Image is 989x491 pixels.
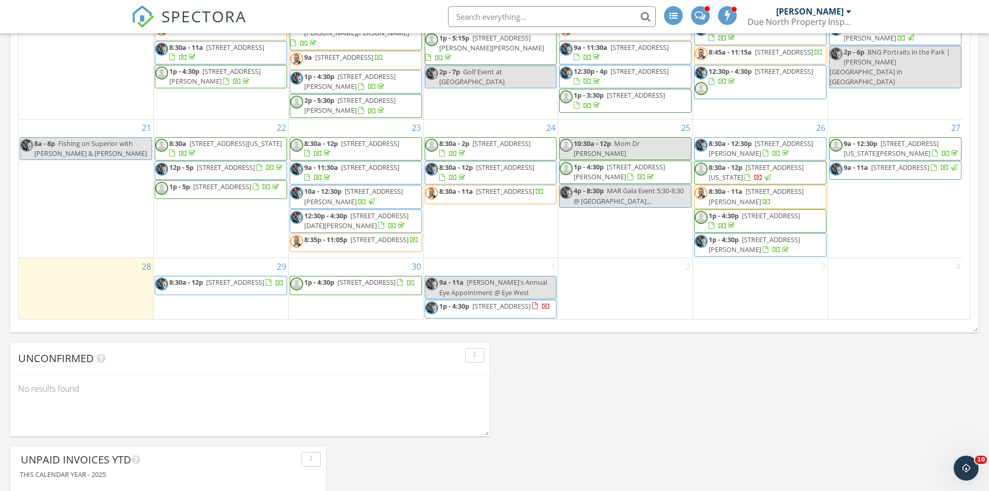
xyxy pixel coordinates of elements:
span: 1p - 4:30p [304,72,334,81]
img: godaddy_gary_and_furnace.jpg [425,67,438,80]
span: 4p - 8:30p [574,186,604,195]
img: godaddy_gary_and_furnace.jpg [155,43,168,56]
span: [STREET_ADDRESS] [193,182,251,191]
a: Go to October 2, 2025 [684,258,693,275]
td: Go to September 23, 2025 [288,119,423,258]
img: godaddy_gary_and_furnace.jpg [425,301,438,314]
span: 1p - 4:30p [439,301,469,311]
a: 12:30p - 4:30p [STREET_ADDRESS] [694,65,827,99]
img: godaddy_gary_and_furnace.jpg [155,277,168,290]
a: 8:30a - 11:45a [STREET_ADDRESS] [709,23,813,42]
span: [STREET_ADDRESS] [350,235,409,244]
a: 8:30a - 11a [STREET_ADDRESS] [169,43,264,62]
img: godaddy_gary_and_furnace.jpg [560,67,573,79]
span: [STREET_ADDRESS][PERSON_NAME] [574,162,665,181]
div: Unpaid Invoices YTD [21,452,297,468]
a: 8:30a - 11a [STREET_ADDRESS][PERSON_NAME] [694,185,827,208]
a: Go to September 24, 2025 [544,120,558,136]
span: [STREET_ADDRESS] [197,163,255,172]
span: 8:30a - 12p [439,163,473,172]
a: Go to September 27, 2025 [949,120,963,136]
img: default-user-f0147aede5fd5fa78ca7ade42f37bd4542148d508eef1c3d3ea960f66861d68b.jpg [425,33,438,46]
span: 10 [975,456,987,464]
iframe: Intercom live chat [954,456,979,481]
a: 1p - 4:30p [STREET_ADDRESS][PERSON_NAME] [304,72,396,91]
a: 8:30a - 12:15p [STREET_ADDRESS][PERSON_NAME][PERSON_NAME] [290,18,409,47]
span: [STREET_ADDRESS] [341,163,399,172]
a: 1p - 4:30p [STREET_ADDRESS] [290,276,422,295]
td: Go to September 25, 2025 [558,119,693,258]
a: 10a - 12:30p [STREET_ADDRESS][PERSON_NAME] [304,187,403,206]
a: 8:30a - 12p [STREET_ADDRESS] [439,163,534,182]
a: 1p - 4:30p [STREET_ADDRESS] [304,277,415,287]
a: 8:30a - 12p [STREET_ADDRESS][US_STATE] [694,161,827,184]
img: default-user-f0147aede5fd5fa78ca7ade42f37bd4542148d508eef1c3d3ea960f66861d68b.jpg [290,277,303,290]
div: Due North Property Inspection [748,17,851,27]
td: Go to September 26, 2025 [693,119,828,258]
a: 2p - 5:30p [STREET_ADDRESS][PERSON_NAME] [290,94,422,117]
a: 8:30a - 12p [STREET_ADDRESS] [425,161,557,184]
span: [STREET_ADDRESS] [871,163,929,172]
a: 1p - 4:30p [STREET_ADDRESS][PERSON_NAME] [574,162,665,181]
span: [STREET_ADDRESS][US_STATE] [709,163,804,182]
a: 8:30a - 11a [STREET_ADDRESS][PERSON_NAME] [709,187,804,206]
span: 8:30a - 11a [439,187,473,196]
span: 9a - 11:30a [574,43,607,52]
span: [STREET_ADDRESS][PERSON_NAME] [709,235,800,254]
a: 8:30a - 2p [STREET_ADDRESS] [425,137,557,161]
span: 8:30a - 2p [439,139,469,148]
span: 9a - 11a [439,277,464,287]
a: 8:35p - 11:05p [STREET_ADDRESS] [304,235,418,244]
a: 1p - 4:30p [STREET_ADDRESS] [425,300,557,319]
span: 1p - 5:15p [439,33,469,43]
span: 1p - 4:30p [304,277,334,287]
a: 1p - 3:30p [STREET_ADDRESS] [574,90,665,110]
a: 9a - 12:30p [STREET_ADDRESS][US_STATE][PERSON_NAME] [844,139,960,158]
td: Go to October 1, 2025 [423,258,558,320]
span: 9a - 12:30p [844,139,877,148]
a: 9a [STREET_ADDRESS] [290,51,422,70]
div: [PERSON_NAME] [776,6,844,17]
span: 1p - 5p [169,182,190,191]
a: 8:30a - 11a [STREET_ADDRESS] [425,185,557,204]
a: 8:45a - 11:15a [STREET_ADDRESS] [709,47,823,57]
a: 8:30a - 12:30p [STREET_ADDRESS][PERSON_NAME] [709,139,813,158]
td: Go to October 3, 2025 [693,258,828,320]
img: godaddy_gary_and_furnace.jpg [425,277,438,290]
a: Go to October 4, 2025 [954,258,963,275]
a: Go to September 25, 2025 [679,120,693,136]
a: 8:30a - 12:15p [STREET_ADDRESS][PERSON_NAME][PERSON_NAME] [290,17,422,50]
a: 9a - 11a [STREET_ADDRESS] [829,161,961,180]
img: default-user-f0147aede5fd5fa78ca7ade42f37bd4542148d508eef1c3d3ea960f66861d68b.jpg [695,163,708,176]
span: [STREET_ADDRESS] [742,211,800,220]
img: godaddy_gary_and_furnace.jpg [20,139,33,152]
img: ryan.png [425,187,438,200]
a: 9a - 11:30a [STREET_ADDRESS] [290,161,422,184]
td: Go to September 22, 2025 [154,119,289,258]
img: default-user-f0147aede5fd5fa78ca7ade42f37bd4542148d508eef1c3d3ea960f66861d68b.jpg [695,211,708,224]
span: [STREET_ADDRESS][PERSON_NAME] [304,72,396,91]
a: 1p - 4:30p [STREET_ADDRESS][PERSON_NAME] [694,233,827,257]
img: godaddy_gary_and_furnace.jpg [830,163,843,176]
span: [STREET_ADDRESS] [476,163,534,172]
div: No results found [10,375,490,403]
span: [STREET_ADDRESS] [337,277,396,287]
td: Go to September 29, 2025 [154,258,289,320]
span: [STREET_ADDRESS] [611,43,669,52]
img: godaddy_gary_and_furnace.jpg [425,163,438,176]
img: godaddy_gary_and_furnace.jpg [560,186,573,199]
span: 8a - 8p [34,139,55,148]
a: 8:30a [STREET_ADDRESS][US_STATE] [169,139,282,158]
a: 10a - 12:30p [STREET_ADDRESS][PERSON_NAME] [829,21,961,45]
td: Go to October 2, 2025 [558,258,693,320]
img: godaddy_gary_and_furnace.jpg [560,43,573,56]
a: 1p - 5p [STREET_ADDRESS] [169,182,281,191]
a: 1p - 4:30p [STREET_ADDRESS][PERSON_NAME] [290,70,422,94]
span: 8:30a - 11a [709,187,742,196]
a: 1p - 4:30p [STREET_ADDRESS] [694,209,827,233]
a: Go to September 30, 2025 [410,258,423,275]
input: Search everything... [448,6,656,27]
a: Go to September 21, 2025 [140,120,153,136]
img: The Best Home Inspection Software - Spectora [131,5,154,28]
a: 9a - 11a [STREET_ADDRESS] [844,163,959,172]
